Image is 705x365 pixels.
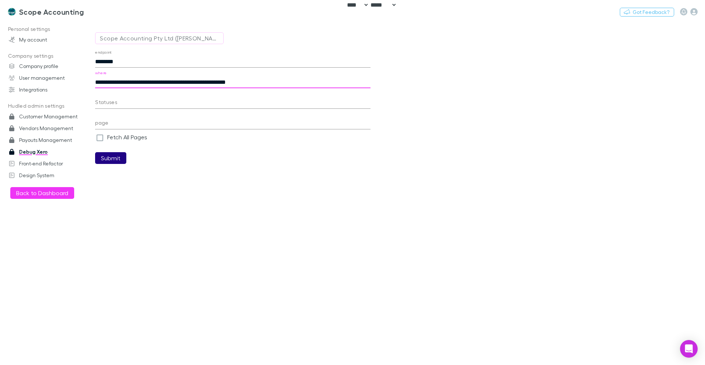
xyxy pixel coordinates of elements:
[10,187,74,199] button: Back to Dashboard
[1,169,99,181] a: Design System
[1,122,99,134] a: Vendors Management
[1,51,99,61] p: Company settings
[95,32,224,44] button: Scope Accounting Pty Ltd ([PERSON_NAME][EMAIL_ADDRESS][DOMAIN_NAME]) (RECHARGLY - RECHARGE_AF)
[100,34,219,43] div: Scope Accounting Pty Ltd ([PERSON_NAME][EMAIL_ADDRESS][DOMAIN_NAME]) (RECHARGLY - RECHARGE_AF)
[680,340,698,358] div: Open Intercom Messenger
[95,70,107,76] label: where
[1,158,99,169] a: Front-end Refactor
[95,50,112,55] label: endpoint
[620,8,674,17] button: Got Feedback?
[95,152,126,164] button: Submit
[1,111,99,122] a: Customer Management
[7,7,16,16] img: Scope Accounting's Logo
[1,146,99,158] a: Debug Xero
[3,3,88,21] a: Scope Accounting
[107,133,147,142] label: Fetch All Pages
[1,60,99,72] a: Company profile
[1,134,99,146] a: Payouts Management
[1,84,99,96] a: Integrations
[1,101,99,111] p: Hudled admin settings
[19,7,84,16] h3: Scope Accounting
[1,72,99,84] a: User management
[1,34,99,46] a: My account
[1,25,99,34] p: Personal settings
